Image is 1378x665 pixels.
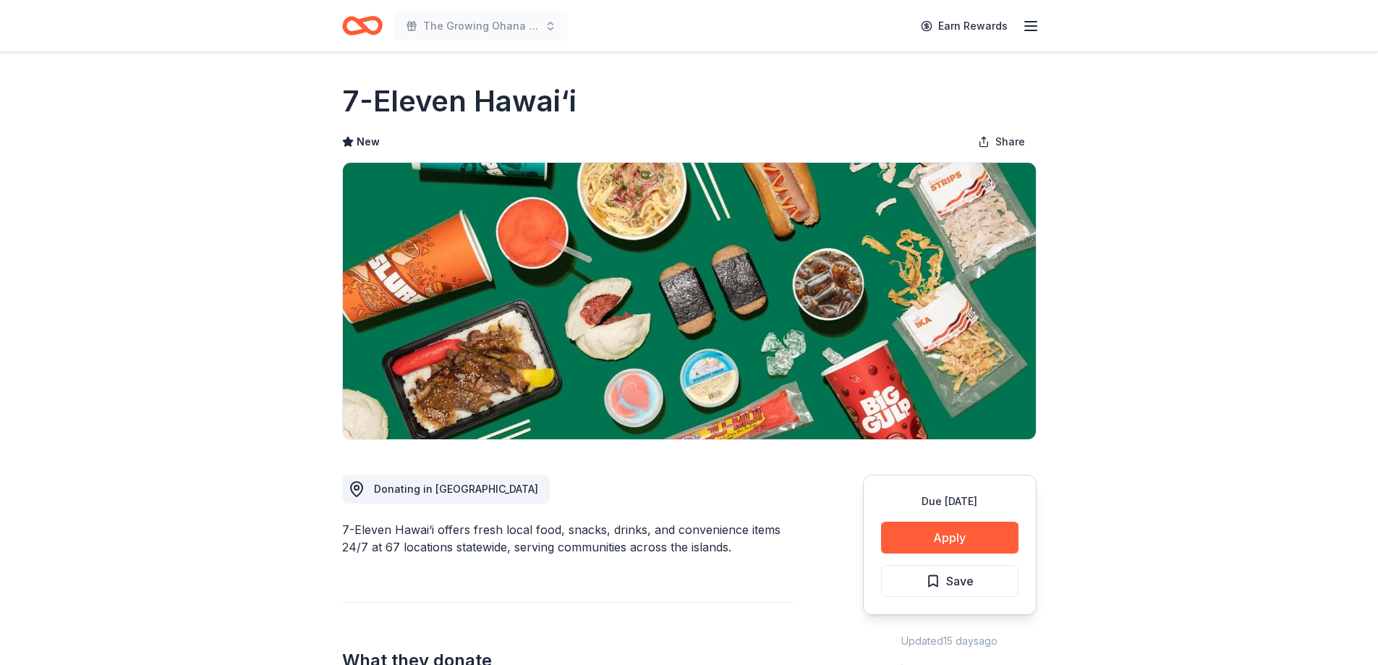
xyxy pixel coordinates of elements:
[912,13,1016,39] a: Earn Rewards
[946,572,974,590] span: Save
[343,163,1036,439] img: Image for 7-Eleven Hawai‘i
[995,133,1025,151] span: Share
[863,632,1037,650] div: Updated 15 days ago
[374,483,538,495] span: Donating in [GEOGRAPHIC_DATA]
[881,493,1018,510] div: Due [DATE]
[423,17,539,35] span: The Growing Ohana Fundraiser Gala
[357,133,380,151] span: New
[342,521,794,556] div: 7-Eleven Hawai‘i offers fresh local food, snacks, drinks, and convenience items 24/7 at 67 locati...
[881,522,1018,554] button: Apply
[966,127,1037,156] button: Share
[394,12,568,41] button: The Growing Ohana Fundraiser Gala
[342,9,383,43] a: Home
[881,565,1018,597] button: Save
[342,81,577,122] h1: 7-Eleven Hawai‘i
